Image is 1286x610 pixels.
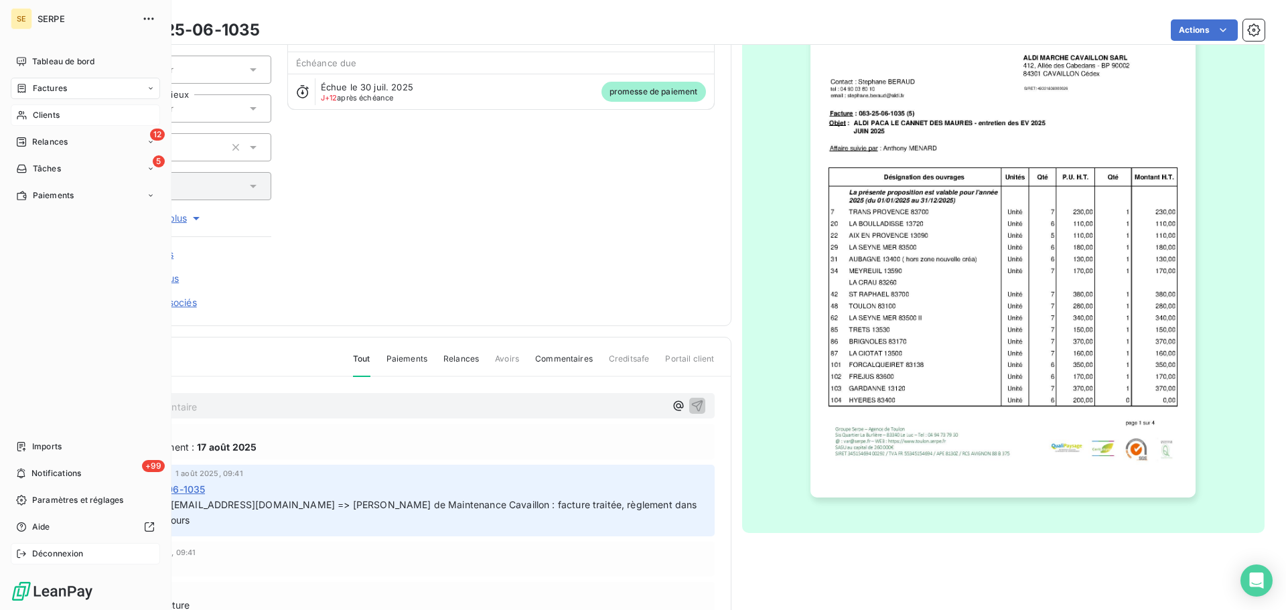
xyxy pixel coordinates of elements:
span: Portail client [665,353,714,376]
span: 17 août 2025 [197,440,257,454]
a: Paramètres et réglages [11,489,160,511]
span: Aide [32,521,50,533]
button: Actions [1171,19,1238,41]
span: Relances [443,353,479,376]
span: Échue le 30 juil. 2025 [321,82,413,92]
button: Voir plus [81,211,271,226]
a: Paiements [11,185,160,206]
span: Avoirs [495,353,519,376]
span: Clients [33,109,60,121]
span: Tableau de bord [32,56,94,68]
span: 12 [150,129,165,141]
span: Tâches [33,163,61,175]
span: J+12 [321,93,338,102]
span: Tout [353,353,370,377]
a: 5Tâches [11,158,160,179]
span: Paiements [33,189,74,202]
a: Factures [11,78,160,99]
span: Commentaires [535,353,593,376]
span: Déconnexion [32,548,84,560]
span: Relances [32,136,68,148]
span: Creditsafe [609,353,650,376]
span: promesse de paiement [601,82,706,102]
span: Paiements [386,353,427,376]
span: 5 [153,155,165,167]
span: 1 août 2025, 09:41 [175,469,243,477]
a: Tableau de bord [11,51,160,72]
span: +99 [142,460,165,472]
span: Échéance due [296,58,357,68]
a: Imports [11,436,160,457]
span: [DATE] : mail R1 à [EMAIL_ADDRESS][DOMAIN_NAME] => [PERSON_NAME] de Maintenance Cavaillon : factu... [89,499,700,526]
span: après échéance [321,94,394,102]
div: Open Intercom Messenger [1240,564,1273,597]
span: Voir plus [149,212,203,225]
span: Paramètres et réglages [32,494,123,506]
span: Factures [33,82,67,94]
a: Clients [11,104,160,126]
span: Imports [32,441,62,453]
div: SE [11,8,32,29]
img: Logo LeanPay [11,581,94,602]
a: 12Relances [11,131,160,153]
h3: 083-25-06-1035 [125,18,260,42]
span: SERPE [38,13,134,24]
a: Aide [11,516,160,538]
span: Notifications [31,467,81,479]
